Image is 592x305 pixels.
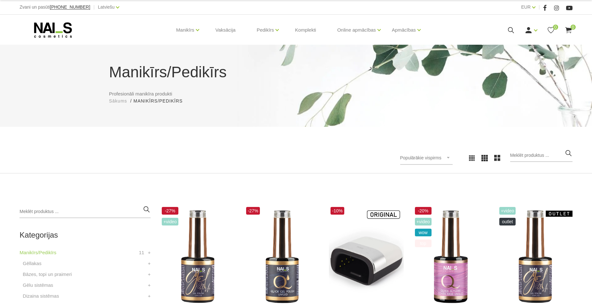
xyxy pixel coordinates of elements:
a: Gēlu sistēmas [23,281,53,289]
span: +Video [415,218,432,225]
a: + [148,249,151,256]
span: -27% [246,207,260,215]
li: Manikīrs/Pedikīrs [133,98,189,104]
div: Profesionāli manikīra produkti [104,61,488,104]
input: Meklēt produktus ... [510,149,573,162]
a: Dizaina sistēmas [23,292,59,300]
span: +Video [162,218,178,225]
a: Sākums [109,98,127,104]
span: [PHONE_NUMBER] [50,4,90,10]
a: [PHONE_NUMBER] [50,5,90,10]
a: + [148,281,151,289]
h1: Manikīrs/Pedikīrs [109,61,483,84]
span: top [415,240,432,247]
a: Manikīrs/Pedikīrs [19,249,56,256]
a: + [148,260,151,267]
a: Online apmācības [337,17,376,43]
span: +Video [499,207,516,215]
span: -10% [331,207,344,215]
div: Zvani un pasūti [19,3,90,11]
span: | [539,3,540,11]
a: + [148,292,151,300]
a: EUR [521,3,531,11]
a: Vaksācija [210,15,241,45]
a: 0 [565,26,573,34]
span: 0 [571,25,576,30]
span: 11 [139,249,144,256]
a: Apmācības [392,17,416,43]
span: -27% [162,207,178,215]
a: Manikīrs [176,17,194,43]
a: + [148,271,151,278]
a: 0 [547,26,555,34]
span: Populārākie vispirms [400,155,441,160]
a: Latviešu [98,3,114,11]
input: Meklēt produktus ... [19,205,151,218]
span: wow [415,229,432,236]
span: 0 [553,25,558,30]
a: Komplekti [290,15,321,45]
span: OUTLET [499,218,516,225]
span: -20% [415,207,432,215]
a: Gēllakas [23,260,41,267]
a: Bāzes, topi un praimeri [23,271,72,278]
a: Pedikīrs [257,17,274,43]
h2: Kategorijas [19,231,151,239]
span: | [93,3,95,11]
